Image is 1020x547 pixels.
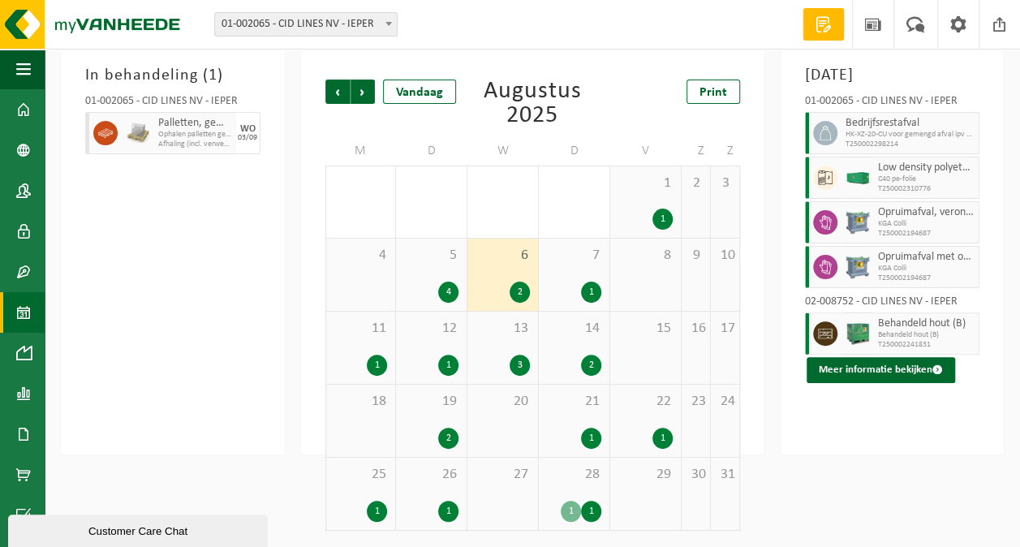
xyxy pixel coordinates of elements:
div: 2 [438,428,458,449]
span: Behandeld hout (B) [878,317,975,330]
span: 16 [690,320,702,338]
td: V [610,136,682,166]
span: 17 [719,320,731,338]
span: 11 [334,320,388,338]
span: 2 [690,174,702,192]
div: 03/09 [238,134,257,142]
span: 5 [404,247,458,265]
span: HK-XZ-20-CU voor gemengd afval ipv polypropyleen [846,130,975,140]
span: 15 [618,320,673,338]
td: M [325,136,397,166]
span: 19 [404,393,458,411]
a: Print [686,80,740,104]
td: Z [682,136,711,166]
div: 1 [581,501,601,522]
span: Vorige [325,80,350,104]
img: HK-XC-40-GN-00 [846,172,870,184]
div: 1 [561,501,581,522]
span: KGA Colli [878,219,975,229]
span: 13 [476,320,530,338]
span: 31 [719,466,731,484]
span: T250002310776 [878,184,975,194]
span: 7 [547,247,601,265]
div: 1 [652,209,673,230]
span: Print [699,86,727,99]
div: 1 [438,355,458,376]
div: 1 [581,282,601,303]
div: 3 [510,355,530,376]
span: 01-002065 - CID LINES NV - IEPER [215,13,397,36]
span: Opruimafval, verontreinigd, ontvlambaar [878,206,975,219]
span: T250002194687 [878,273,975,283]
span: T250002298214 [846,140,975,149]
span: 12 [404,320,458,338]
span: KGA Colli [878,264,975,273]
td: Z [711,136,740,166]
div: 01-002065 - CID LINES NV - IEPER [85,96,260,112]
span: Low density polyethyleen (LDPE) folie, los, naturel [878,162,975,174]
div: 1 [367,355,387,376]
span: 26 [404,466,458,484]
img: PB-AP-0800-MET-02-01 [846,210,870,235]
td: D [539,136,610,166]
td: D [396,136,467,166]
span: 20 [476,393,530,411]
span: 24 [719,393,731,411]
span: 23 [690,393,702,411]
span: 14 [547,320,601,338]
span: Palletten, gemengd [158,117,232,130]
div: 1 [367,501,387,522]
span: 27 [476,466,530,484]
span: 1 [618,174,673,192]
span: 9 [690,247,702,265]
span: Behandeld hout (B) [878,330,975,340]
span: Ophalen palletten gemengd door [PERSON_NAME] [158,130,232,140]
img: LP-PA-00000-WDN-11 [126,121,150,145]
img: PB-AP-0800-MET-02-01 [846,255,870,279]
h3: [DATE] [805,63,980,88]
span: Bedrijfsrestafval [846,117,975,130]
span: T250002194687 [878,229,975,239]
div: 1 [438,501,458,522]
div: 02-008752 - CID LINES NV - IEPER [805,296,980,312]
button: Meer informatie bekijken [807,357,955,383]
span: 8 [618,247,673,265]
div: 4 [438,282,458,303]
h3: In behandeling ( ) [85,63,260,88]
div: 2 [510,282,530,303]
span: Afhaling (incl. verwerking) [158,140,232,149]
div: 1 [652,428,673,449]
span: T250002241831 [878,340,975,350]
div: 01-002065 - CID LINES NV - IEPER [805,96,980,112]
iframe: chat widget [8,511,271,547]
span: 10 [719,247,731,265]
td: W [467,136,539,166]
span: 21 [547,393,601,411]
span: 4 [334,247,388,265]
span: 28 [547,466,601,484]
span: C40 pe-folie [878,174,975,184]
div: 2 [581,355,601,376]
img: PB-HB-1400-HPE-GN-01 [846,321,870,346]
div: 1 [581,428,601,449]
span: Volgende [351,80,375,104]
div: Vandaag [383,80,456,104]
span: 1 [209,67,217,84]
span: 25 [334,466,388,484]
span: 22 [618,393,673,411]
span: 30 [690,466,702,484]
span: 29 [618,466,673,484]
span: 6 [476,247,530,265]
div: Augustus 2025 [465,80,600,128]
span: Opruimafval met oxiderende stoffen [878,251,975,264]
div: WO [240,124,256,134]
span: 3 [719,174,731,192]
span: 01-002065 - CID LINES NV - IEPER [214,12,398,37]
span: 18 [334,393,388,411]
